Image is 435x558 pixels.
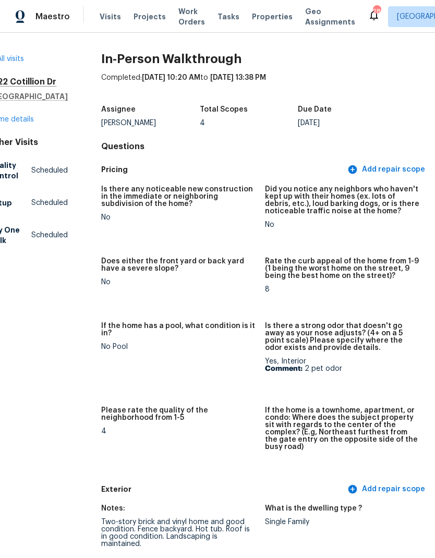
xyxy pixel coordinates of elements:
h5: Rate the curb appeal of the home from 1-9 (1 being the worst home on the street, 9 being the best... [265,258,420,280]
h5: Please rate the quality of the neighborhood from 1-5 [101,407,257,421]
span: Tasks [217,13,239,20]
div: Completed: to [101,72,429,100]
span: Visits [100,11,121,22]
h4: Questions [101,141,429,152]
span: Add repair scope [349,163,425,176]
h5: Exterior [101,484,345,495]
h5: Total Scopes [200,106,248,113]
span: Properties [252,11,293,22]
h5: Did you notice any neighbors who haven't kept up with their homes (ex. lots of debris, etc.), lou... [265,186,420,215]
div: 8 [265,286,420,293]
span: Work Orders [178,6,205,27]
h5: If the home has a pool, what condition is it in? [101,322,257,337]
div: 28 [373,6,380,17]
h5: Is there any noticeable new construction in the immediate or neighboring subdivision of the home? [101,186,257,208]
span: Scheduled [31,165,68,176]
span: Maestro [35,11,70,22]
p: 2 pet odor [265,365,420,372]
span: [DATE] 10:20 AM [142,74,200,81]
div: Yes, Interior [265,358,420,372]
h5: What is the dwelling type ? [265,505,362,512]
button: Add repair scope [345,480,429,499]
h5: Assignee [101,106,136,113]
h2: In-Person Walkthrough [101,54,429,64]
span: Geo Assignments [305,6,355,27]
span: Scheduled [31,198,68,208]
div: No [101,214,257,221]
div: No [101,278,257,286]
div: 4 [101,428,257,435]
span: Add repair scope [349,483,425,496]
h5: Due Date [298,106,332,113]
h5: Pricing [101,164,345,175]
span: Projects [134,11,166,22]
span: Scheduled [31,230,68,240]
div: No Pool [101,343,257,350]
h5: If the home is a townhome, apartment, or condo: Where does the subject property sit with regards ... [265,407,420,451]
span: [DATE] 13:38 PM [210,74,266,81]
div: Two-story brick and vinyl home and good condition. Fence backyard. Hot tub. Roof is in good condi... [101,518,257,548]
div: 4 [200,119,298,127]
div: [DATE] [298,119,396,127]
div: [PERSON_NAME] [101,119,200,127]
button: Add repair scope [345,160,429,179]
h5: Does either the front yard or back yard have a severe slope? [101,258,257,272]
div: No [265,221,420,228]
div: Single Family [265,518,420,526]
h5: Is there a strong odor that doesn't go away as your nose adjusts? (4+ on a 5 point scale) Please ... [265,322,420,351]
b: Comment: [265,365,303,372]
h5: Notes: [101,505,125,512]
